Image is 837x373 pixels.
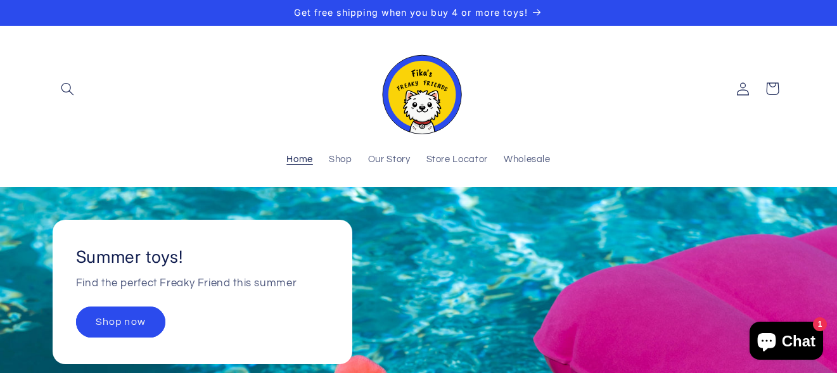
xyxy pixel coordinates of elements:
[426,154,488,166] span: Store Locator
[495,146,558,174] a: Wholesale
[294,7,528,18] span: Get free shipping when you buy 4 or more toys!
[53,74,82,103] summary: Search
[418,146,495,174] a: Store Locator
[368,154,411,166] span: Our Story
[504,154,551,166] span: Wholesale
[76,275,297,294] p: Find the perfect Freaky Friend this summer
[76,307,165,338] a: Shop now
[369,39,468,139] a: Fika's Freaky Friends
[360,146,418,174] a: Our Story
[374,44,463,134] img: Fika's Freaky Friends
[746,322,827,363] inbox-online-store-chat: Shopify online store chat
[321,146,360,174] a: Shop
[76,246,183,268] h2: Summer toys!
[279,146,321,174] a: Home
[329,154,352,166] span: Shop
[286,154,313,166] span: Home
